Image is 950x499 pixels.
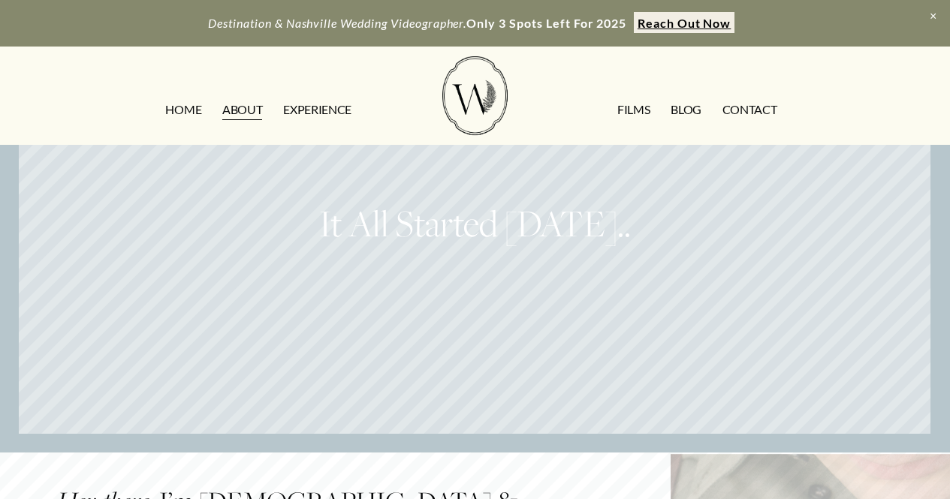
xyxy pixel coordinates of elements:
a: HOME [165,98,201,122]
a: ABOUT [222,98,262,122]
img: Wild Fern Weddings [442,56,507,135]
a: Blog [671,98,701,122]
a: Reach Out Now [634,12,734,33]
a: FILMS [617,98,650,122]
a: EXPERIENCE [283,98,351,122]
h2: It All Started [DATE].. [38,199,912,248]
a: CONTACT [722,98,777,122]
strong: Reach Out Now [638,16,731,30]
